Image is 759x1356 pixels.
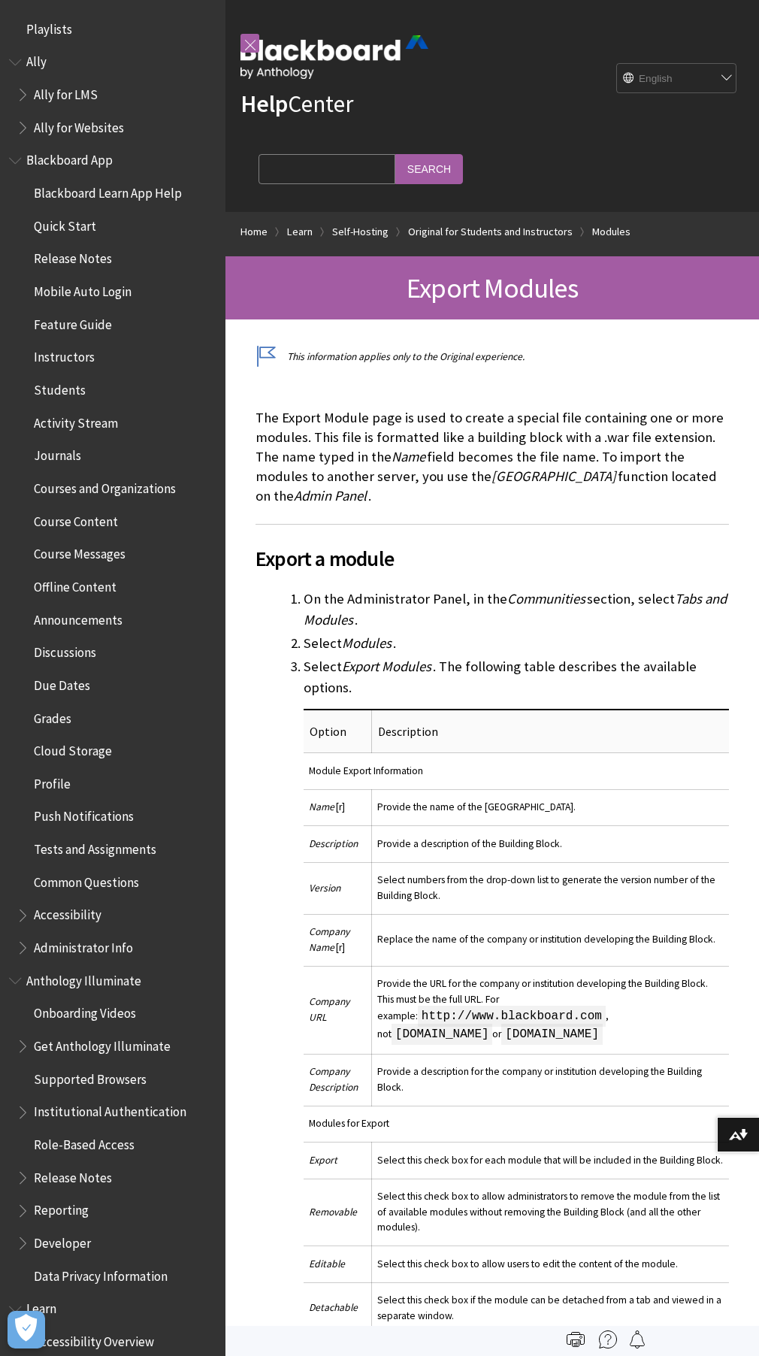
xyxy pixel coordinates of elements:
[372,826,729,863] td: Provide a description of the Building Block.
[294,487,367,504] span: Admin Panel
[287,222,313,241] a: Learn
[309,1065,358,1093] span: Company Description
[332,222,389,241] a: Self-Hosting
[256,350,729,364] p: This information applies only to the Original experience.
[256,543,729,574] span: Export a module
[240,35,428,79] img: Blackboard by Anthology
[407,271,578,305] span: Export Modules
[372,862,729,914] td: Select numbers from the drop-down list to generate the version number of the Building Block.
[240,89,353,119] a: HelpCenter
[304,656,729,1335] li: Select . The following table describes the available options.
[34,115,124,135] span: Ally for Websites
[240,89,288,119] strong: Help
[309,995,349,1023] span: Company URL
[372,1054,729,1106] td: Provide a description for the company or institution developing the Building Block.
[372,1282,729,1334] td: Select this check box if the module can be detached from a tab and viewed in a separate window.
[26,968,141,988] span: Anthology Illuminate
[304,710,372,753] th: Option
[491,468,616,485] span: [GEOGRAPHIC_DATA]
[34,345,95,365] span: Instructors
[26,148,113,168] span: Blackboard App
[34,1329,154,1349] span: Accessibility Overview
[34,476,176,496] span: Courses and Organizations
[34,1132,135,1152] span: Role-Based Access
[34,247,112,267] span: Release Notes
[304,633,729,654] li: Select .
[34,935,133,955] span: Administrator Info
[34,706,71,726] span: Grades
[34,640,96,660] span: Discussions
[34,509,118,529] span: Course Content
[34,1001,136,1022] span: Onboarding Videos
[422,1009,472,1023] span: http://
[26,50,47,70] span: Ally
[392,448,425,465] span: Name
[34,1067,147,1087] span: Supported Browsers
[372,1143,729,1179] td: Select this check box for each module that will be included in the Building Block.
[34,1034,171,1054] span: Get Anthology Illuminate
[304,1106,729,1143] td: Modules for Export
[304,589,729,631] li: On the Administrator Panel, in the section, select .
[34,1264,168,1284] span: Data Privacy Information
[256,408,729,507] p: The Export Module page is used to create a special file containing one or more modules. This file...
[34,82,98,102] span: Ally for LMS
[34,607,122,628] span: Announcements
[9,148,216,961] nav: Book outline for Blackboard App Help
[34,542,125,562] span: Course Messages
[501,1024,602,1045] span: [DOMAIN_NAME]
[372,789,729,826] td: Provide the name of the [GEOGRAPHIC_DATA].
[304,914,372,966] td: [r]
[628,1330,646,1348] img: Follow this page
[8,1311,45,1348] button: Open Preferences
[9,17,216,42] nav: Book outline for Playlists
[26,17,72,37] span: Playlists
[617,64,737,94] select: Site Language Selector
[34,1230,91,1251] span: Developer
[418,1006,606,1027] span: www.blackboard com
[408,222,573,241] a: Original for Students and Instructors
[309,1206,357,1218] span: Removable
[309,801,334,813] span: Name
[9,50,216,141] nav: Book outline for Anthology Ally Help
[34,312,112,332] span: Feature Guide
[372,1246,729,1283] td: Select this check box to allow users to edit the content of the module.
[392,1024,492,1045] span: [DOMAIN_NAME]
[34,771,71,792] span: Profile
[573,1009,580,1023] span: .
[34,1100,186,1120] span: Institutional Authentication
[372,966,729,1054] td: Provide the URL for the company or institution developing the Building Block. This must be the fu...
[342,658,431,675] span: Export Modules
[309,925,349,953] span: Company Name
[34,1198,89,1218] span: Reporting
[34,213,96,234] span: Quick Start
[34,410,118,431] span: Activity Stream
[9,968,216,1289] nav: Book outline for Anthology Illuminate
[34,180,182,201] span: Blackboard Learn App Help
[240,222,268,241] a: Home
[34,443,81,464] span: Journals
[309,1154,337,1167] span: Export
[342,634,392,652] span: Modules
[26,1297,56,1317] span: Learn
[372,914,729,966] td: Replace the name of the company or institution developing the Building Block.
[507,590,585,607] span: Communities
[304,753,729,790] td: Module Export Information
[34,804,134,825] span: Push Notifications
[34,574,116,595] span: Offline Content
[395,154,463,183] input: Search
[34,903,101,923] span: Accessibility
[592,222,630,241] a: Modules
[34,1165,112,1185] span: Release Notes
[34,837,156,857] span: Tests and Assignments
[567,1330,585,1348] img: Print
[34,870,139,890] span: Common Questions
[309,1301,358,1314] span: Detachable
[309,882,340,894] span: Version
[372,710,729,753] th: Description
[34,279,132,299] span: Mobile Auto Login
[304,789,372,826] td: [r]
[34,673,90,693] span: Due Dates
[599,1330,617,1348] img: More help
[34,377,86,398] span: Students
[34,738,112,758] span: Cloud Storage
